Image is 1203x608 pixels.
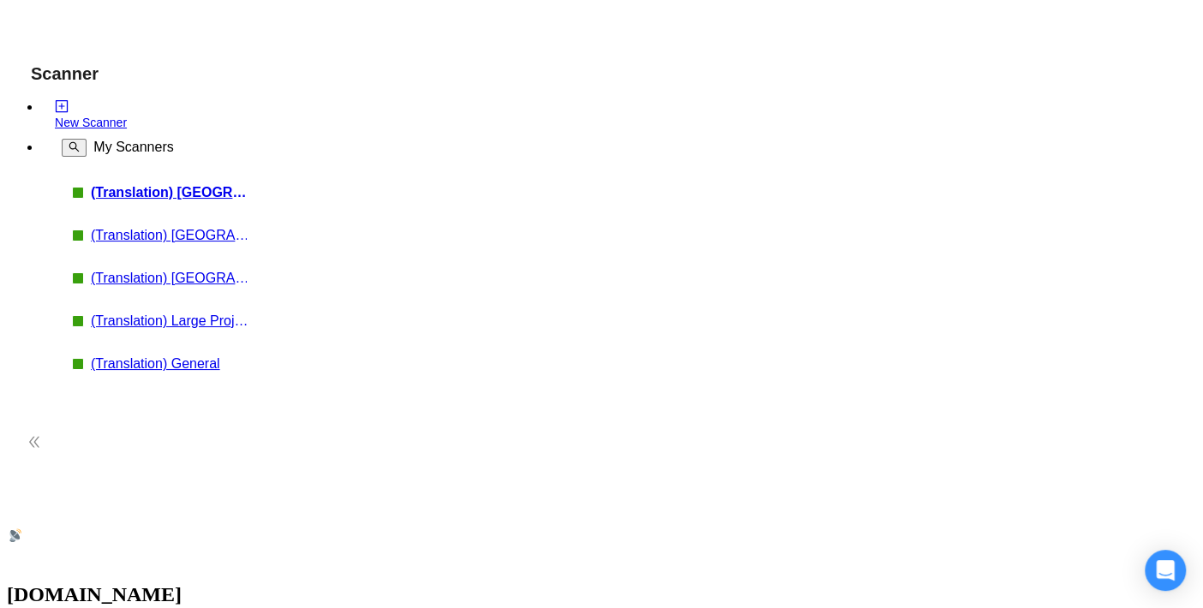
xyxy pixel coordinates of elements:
[93,140,173,155] span: My Scanners
[62,139,87,157] button: search
[41,130,247,385] li: My Scanners
[91,313,254,329] a: (Translation) Large Projects
[69,141,80,152] span: search
[91,356,254,372] a: (Translation) General
[55,116,127,129] span: New Scanner
[26,435,43,452] span: double-left
[41,99,247,130] li: New Scanner
[17,64,112,95] span: Scanner
[9,528,22,542] img: logo
[55,99,247,130] a: New Scanner
[55,99,69,113] span: plus-square
[91,271,254,286] a: (Translation) [GEOGRAPHIC_DATA]
[91,185,254,200] a: (Translation) [GEOGRAPHIC_DATA]
[91,228,254,243] a: (Translation) [GEOGRAPHIC_DATA]
[1145,550,1186,591] div: Open Intercom Messenger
